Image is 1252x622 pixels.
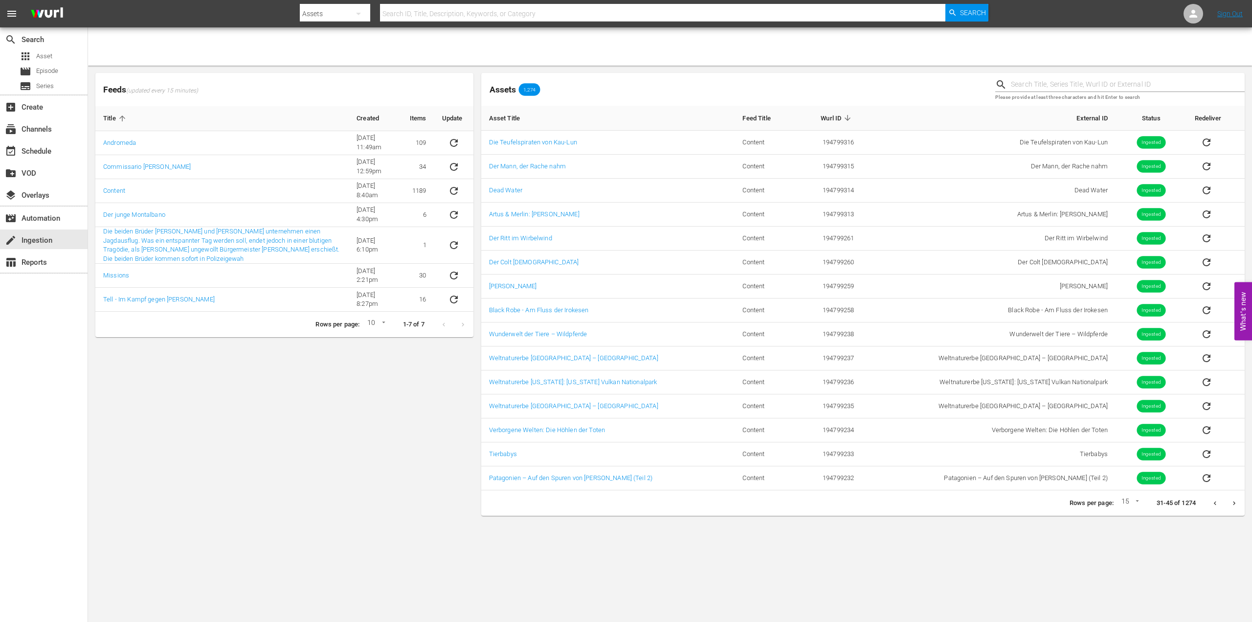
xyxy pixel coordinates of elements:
[490,85,516,94] span: Assets
[403,320,425,329] p: 1-7 of 7
[735,179,795,203] td: Content
[1137,451,1165,458] span: Ingested
[795,394,862,418] td: 194799235
[1225,494,1244,513] button: Next page
[489,258,579,266] a: Der Colt [DEMOGRAPHIC_DATA]
[1137,163,1165,170] span: Ingested
[489,282,537,290] a: [PERSON_NAME]
[402,227,434,264] td: 1
[489,306,589,314] a: Black Robe - Am Fluss der Irokesen
[795,299,862,323] td: 194799258
[1157,499,1196,508] p: 31-45 of 1274
[5,234,17,246] span: Ingestion
[735,442,795,466] td: Content
[862,179,1116,203] td: Dead Water
[402,288,434,312] td: 16
[5,145,17,157] span: Schedule
[357,114,392,123] span: Created
[5,189,17,201] span: Overlays
[36,66,58,76] span: Episode
[349,179,402,203] td: [DATE] 8:40am
[795,155,862,179] td: 194799315
[20,80,31,92] span: Series
[489,234,552,242] a: Der Ritt im Wirbelwind
[349,203,402,227] td: [DATE] 4:30pm
[103,187,125,194] a: Content
[103,211,165,218] a: Der junge Montalbano
[1206,494,1225,513] button: Previous page
[1118,496,1141,510] div: 15
[862,299,1116,323] td: Black Robe - Am Fluss der Irokesen
[862,227,1116,251] td: Der Ritt im Wirbelwind
[862,442,1116,466] td: Tierbabys
[795,227,862,251] td: 194799261
[862,251,1116,275] td: Der Colt [DEMOGRAPHIC_DATA]
[1137,427,1165,434] span: Ingested
[1137,259,1165,266] span: Ingested
[795,203,862,227] td: 194799313
[402,179,434,203] td: 1189
[1137,355,1165,362] span: Ingested
[862,155,1116,179] td: Der Mann, der Rache nahm
[735,106,795,131] th: Feed Title
[95,82,473,98] span: Feeds
[1187,106,1245,131] th: Redeliver
[489,114,533,122] span: Asset Title
[489,450,517,458] a: Tierbabys
[1217,10,1243,18] a: Sign Out
[735,418,795,442] td: Content
[1137,403,1165,410] span: Ingested
[402,155,434,179] td: 34
[795,179,862,203] td: 194799314
[363,317,387,332] div: 10
[1137,211,1165,218] span: Ingested
[735,203,795,227] td: Content
[795,370,862,394] td: 194799236
[103,163,191,170] a: Commissario [PERSON_NAME]
[735,131,795,155] td: Content
[795,466,862,490] td: 194799232
[862,394,1116,418] td: Weltnaturerbe [GEOGRAPHIC_DATA] – [GEOGRAPHIC_DATA]
[735,155,795,179] td: Content
[489,210,580,218] a: Artus & Merlin: [PERSON_NAME]
[795,346,862,370] td: 194799237
[1137,283,1165,290] span: Ingested
[862,418,1116,442] td: Verborgene Welten: Die Höhlen der Toten
[862,323,1116,346] td: Wunderwelt der Tiere – Wildpferde
[489,330,587,338] a: Wunderwelt der Tiere – Wildpferde
[862,275,1116,299] td: [PERSON_NAME]
[349,264,402,288] td: [DATE] 2:21pm
[795,251,862,275] td: 194799260
[995,93,1245,102] p: Please provide at least three characters and hit Enter to search
[1137,379,1165,386] span: Ingested
[20,66,31,77] span: Episode
[5,101,17,113] span: Create
[735,346,795,370] td: Content
[735,275,795,299] td: Content
[862,106,1116,131] th: External ID
[103,228,340,262] a: Die beiden Brüder [PERSON_NAME] und [PERSON_NAME] unternehmen einen Jagdausflug. Was ein entspann...
[735,299,795,323] td: Content
[821,114,854,122] span: Wurl ID
[489,186,522,194] a: Dead Water
[795,442,862,466] td: 194799233
[795,131,862,155] td: 194799316
[5,212,17,224] span: Automation
[349,227,402,264] td: [DATE] 6:10pm
[795,418,862,442] td: 194799234
[735,227,795,251] td: Content
[735,394,795,418] td: Content
[6,8,18,20] span: menu
[1137,139,1165,146] span: Ingested
[36,81,54,91] span: Series
[960,4,986,22] span: Search
[5,167,17,179] span: VOD
[1011,77,1245,92] input: Search Title, Series Title, Wurl ID or External ID
[735,466,795,490] td: Content
[1137,331,1165,338] span: Ingested
[126,87,198,95] span: (updated every 15 minutes)
[862,346,1116,370] td: Weltnaturerbe [GEOGRAPHIC_DATA] – [GEOGRAPHIC_DATA]
[402,131,434,155] td: 109
[402,264,434,288] td: 30
[735,251,795,275] td: Content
